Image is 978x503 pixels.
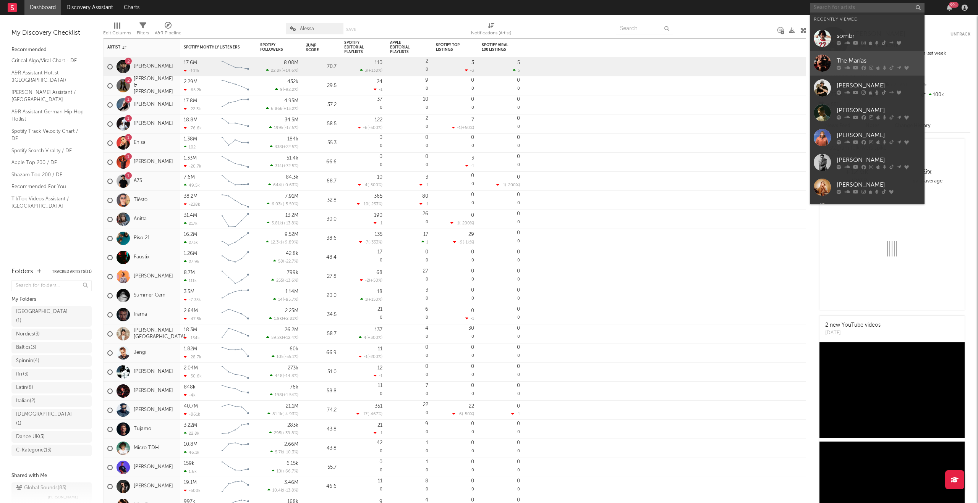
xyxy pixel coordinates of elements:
span: -233 % [369,202,381,206]
a: Tujamo [134,426,151,432]
span: 5.81k [272,221,282,226]
a: Faustix [134,254,149,261]
a: [PERSON_NAME] [134,63,173,70]
div: 273k [184,240,198,245]
span: +9.89 % [282,240,297,245]
div: Recommended [11,45,92,55]
div: Apple Editorial Playlists [390,40,417,54]
div: 17.8M [184,98,197,103]
div: 99 + [949,2,959,8]
a: [PERSON_NAME] [810,76,925,100]
span: Alessa [300,26,314,31]
div: daily average [892,177,963,186]
span: -500 % [369,183,381,187]
div: 48.4 [306,253,337,262]
span: 5 [518,69,520,73]
div: ( ) [266,106,298,111]
div: 0 [390,114,428,133]
svg: Chart title [218,191,253,210]
a: [PERSON_NAME] & [PERSON_NAME] [134,76,176,95]
svg: Chart title [218,172,253,191]
span: -1k % [464,240,473,245]
div: 17 [377,250,382,255]
div: A&R Pipeline [155,19,181,41]
a: A&R Assistant Hotlist ([GEOGRAPHIC_DATA]) [11,69,84,84]
a: Tiësto [134,197,147,203]
span: -4 [363,183,368,187]
a: Summer Cem [134,292,165,299]
div: [PERSON_NAME] [837,131,921,140]
div: 0 [390,57,428,76]
div: Italian ( 2 ) [16,397,36,406]
div: 0 [471,192,474,197]
span: 6.86k [271,107,282,111]
span: 338 [275,145,282,149]
span: 3 [365,69,367,73]
div: Spotify Followers [260,43,287,52]
span: -1 [455,221,459,226]
div: 0 [517,250,520,255]
div: 0 [344,134,382,152]
div: 0 [390,95,428,114]
div: 0 [482,191,520,210]
div: [PERSON_NAME] [837,180,921,189]
span: 644 [273,183,281,187]
div: [PERSON_NAME] [837,106,921,115]
div: 31.4M [184,213,197,218]
div: 7.6M [184,175,195,180]
span: -5.59 % [284,202,297,206]
div: 365 [374,194,382,199]
div: 17.6M [184,60,197,65]
div: ( ) [273,259,298,264]
div: My Discovery Checklist [11,29,92,38]
div: [PERSON_NAME] [837,155,921,164]
span: -1 [457,126,461,130]
span: +13.8 % [283,221,297,226]
div: 42.8k [286,251,298,256]
div: 9 [425,78,428,83]
div: Baltics ( 3 ) [16,343,36,352]
div: 17 [423,232,428,237]
div: 30.0 [306,215,337,224]
span: -500 % [369,126,381,130]
a: Dance UK(3) [11,431,92,443]
div: 3 [471,156,474,161]
div: ( ) [270,163,298,168]
div: 26 [423,211,428,216]
div: 9.52M [285,232,298,237]
span: -10 [362,202,368,206]
div: 100k [920,90,970,100]
div: 0 [471,250,474,255]
a: [PERSON_NAME] [134,388,173,394]
div: 0 [517,154,520,159]
a: Micro TDH [134,445,159,451]
svg: Chart title [218,229,253,248]
div: 1.26M [184,251,197,256]
div: Filters [137,29,149,38]
a: [PERSON_NAME] [134,273,173,280]
div: 58.5 [306,119,337,129]
div: 5 [517,60,520,65]
a: [PERSON_NAME] [134,159,173,165]
div: 37 [377,97,382,102]
div: Folders [11,267,33,276]
div: Edit Columns [103,29,131,38]
div: ( ) [266,240,298,245]
div: -20.7k [184,164,201,169]
a: [PERSON_NAME] Assistant / [GEOGRAPHIC_DATA] [11,88,84,104]
div: 0 [390,267,428,286]
div: ( ) [268,182,298,187]
span: +0.63 % [282,183,297,187]
div: Dance UK ( 3 ) [16,432,45,442]
div: 3 [426,175,428,180]
div: Notifications (Artist) [471,19,511,41]
div: Artist [107,45,165,50]
div: ( ) [266,68,298,73]
a: Baltics(3) [11,342,92,353]
div: [GEOGRAPHIC_DATA] ( 1 ) [16,307,70,326]
div: Spotify Top Listings [436,43,463,52]
div: 0 [390,76,428,95]
div: 0 [436,191,474,210]
span: -333 % [369,240,381,245]
a: Anitta [134,216,147,222]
